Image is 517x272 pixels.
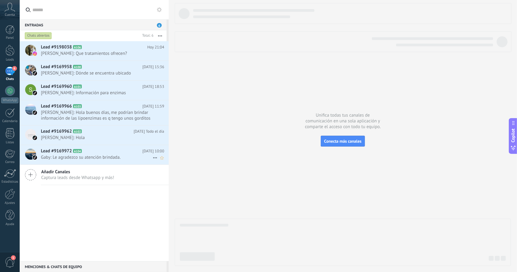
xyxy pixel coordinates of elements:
[41,128,72,134] span: Lead #9169962
[73,85,82,88] span: A101
[142,103,164,109] span: [DATE] 11:59
[154,30,167,41] button: Más
[73,104,82,108] span: A103
[41,64,72,70] span: Lead #9169958
[147,44,164,50] span: Hoy 21:04
[1,119,19,123] div: Calendario
[20,61,169,80] a: Lead #9169958 A100 [DATE] 15:36 [PERSON_NAME]: Dónde se encuentra ubicado
[41,175,114,181] span: Captura leads desde Whatsapp y más!
[134,128,164,134] span: [DATE] Todo el día
[41,90,153,96] span: [PERSON_NAME]: Información para enzimas
[41,84,72,90] span: Lead #9169960
[41,154,153,160] span: Gaby: Le agradezco su atención brindada.
[33,91,37,95] img: tiktok_kommo.svg
[157,23,162,28] span: 6
[41,135,153,141] span: [PERSON_NAME]: Hola
[510,129,516,143] span: Copilot
[33,136,37,140] img: tiktok_kommo.svg
[20,100,169,125] a: Lead #9169966 A103 [DATE] 11:59 [PERSON_NAME]: Hola buenos días, me podrían brindar información d...
[41,70,153,76] span: [PERSON_NAME]: Dónde se encuentra ubicado
[1,222,19,226] div: Ayuda
[41,148,72,154] span: Lead #9169972
[73,45,82,49] span: A106
[20,125,169,145] a: Lead #9169962 A102 [DATE] Todo el día [PERSON_NAME]: Hola
[20,81,169,100] a: Lead #9169960 A101 [DATE] 18:53 [PERSON_NAME]: Información para enzimas
[12,66,17,71] span: 6
[33,155,37,160] img: tiktok_kommo.svg
[33,111,37,115] img: tiktok_kommo.svg
[140,33,154,39] div: Total: 6
[1,201,19,205] div: Ajustes
[1,180,19,184] div: Estadísticas
[41,169,114,175] span: Añadir Canales
[41,51,153,56] span: [PERSON_NAME]: Que tratamientos ofrecen?
[142,148,164,154] span: [DATE] 10:00
[41,110,153,121] span: [PERSON_NAME]: Hola buenos días, me podrían brindar información de las lipoenzimas es q tengo uno...
[73,65,82,69] span: A100
[20,41,169,61] a: Lead #9198038 A106 Hoy 21:04 [PERSON_NAME]: Que tratamientos ofrecen?
[321,136,365,147] button: Conecta más canales
[142,84,164,90] span: [DATE] 18:53
[1,77,19,81] div: Chats
[20,261,167,272] div: Menciones & Chats de equipo
[25,32,52,39] div: Chats abiertos
[5,13,15,17] span: Cuenta
[1,98,18,103] div: WhatsApp
[33,51,37,56] img: instagram.svg
[1,58,19,62] div: Leads
[1,36,19,40] div: Panel
[41,103,72,109] span: Lead #9169966
[324,138,361,144] span: Conecta más canales
[41,44,72,50] span: Lead #9198038
[1,160,19,164] div: Correo
[73,149,82,153] span: A104
[20,145,169,164] a: Lead #9169972 A104 [DATE] 10:00 Gaby: Le agradezco su atención brindada.
[20,19,167,30] div: Entradas
[1,141,19,144] div: Listas
[11,255,16,260] span: 1
[142,64,164,70] span: [DATE] 15:36
[73,129,82,133] span: A102
[33,71,37,75] img: tiktok_kommo.svg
